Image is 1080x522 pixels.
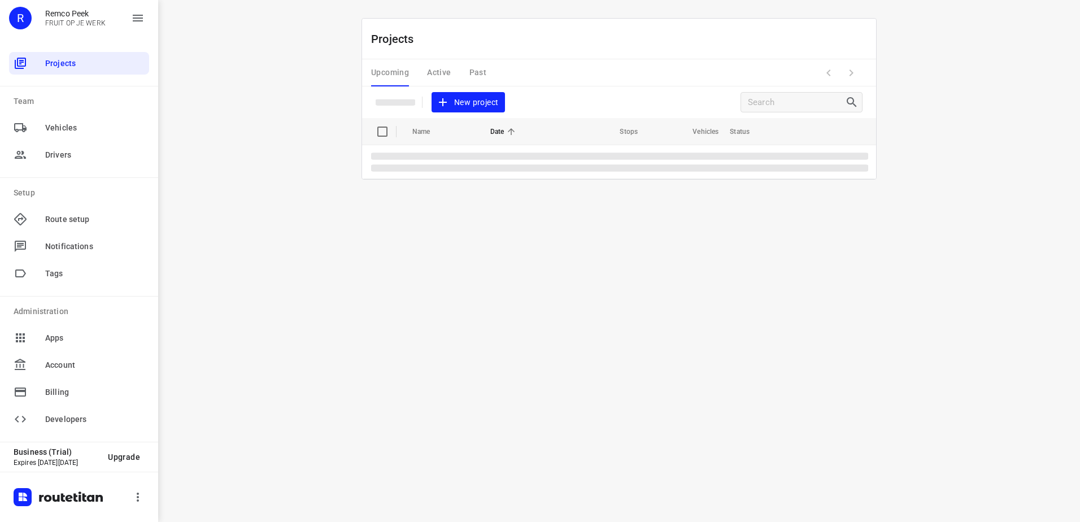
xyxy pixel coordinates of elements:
[9,52,149,75] div: Projects
[45,58,145,69] span: Projects
[45,19,106,27] p: FRUIT OP JE WERK
[14,447,99,456] p: Business (Trial)
[371,31,423,47] p: Projects
[9,408,149,430] div: Developers
[45,332,145,344] span: Apps
[9,235,149,258] div: Notifications
[9,354,149,376] div: Account
[14,187,149,199] p: Setup
[14,95,149,107] p: Team
[45,268,145,280] span: Tags
[412,125,445,138] span: Name
[748,94,845,111] input: Search projects
[817,62,840,84] span: Previous Page
[432,92,505,113] button: New project
[9,208,149,230] div: Route setup
[45,414,145,425] span: Developers
[9,327,149,349] div: Apps
[45,386,145,398] span: Billing
[9,116,149,139] div: Vehicles
[490,125,519,138] span: Date
[108,453,140,462] span: Upgrade
[45,149,145,161] span: Drivers
[438,95,498,110] span: New project
[9,7,32,29] div: R
[9,143,149,166] div: Drivers
[45,122,145,134] span: Vehicles
[730,125,764,138] span: Status
[845,95,862,109] div: Search
[14,459,99,467] p: Expires [DATE][DATE]
[678,125,718,138] span: Vehicles
[45,214,145,225] span: Route setup
[840,62,863,84] span: Next Page
[605,125,638,138] span: Stops
[45,359,145,371] span: Account
[9,262,149,285] div: Tags
[45,9,106,18] p: Remco Peek
[14,306,149,317] p: Administration
[45,241,145,253] span: Notifications
[99,447,149,467] button: Upgrade
[9,381,149,403] div: Billing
